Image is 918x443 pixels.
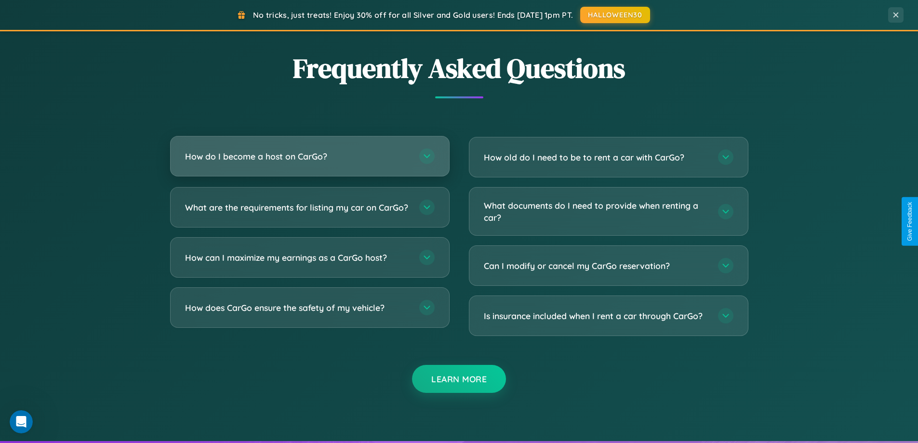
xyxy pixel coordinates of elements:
button: Learn More [412,365,506,393]
iframe: Intercom live chat [10,410,33,433]
h3: How do I become a host on CarGo? [185,150,410,162]
h3: How does CarGo ensure the safety of my vehicle? [185,302,410,314]
h3: Is insurance included when I rent a car through CarGo? [484,310,708,322]
button: HALLOWEEN30 [580,7,650,23]
span: No tricks, just treats! Enjoy 30% off for all Silver and Gold users! Ends [DATE] 1pm PT. [253,10,573,20]
h3: How old do I need to be to rent a car with CarGo? [484,151,708,163]
h3: Can I modify or cancel my CarGo reservation? [484,260,708,272]
h3: How can I maximize my earnings as a CarGo host? [185,252,410,264]
div: Give Feedback [906,202,913,241]
h3: What documents do I need to provide when renting a car? [484,200,708,223]
h2: Frequently Asked Questions [170,50,748,87]
h3: What are the requirements for listing my car on CarGo? [185,201,410,214]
